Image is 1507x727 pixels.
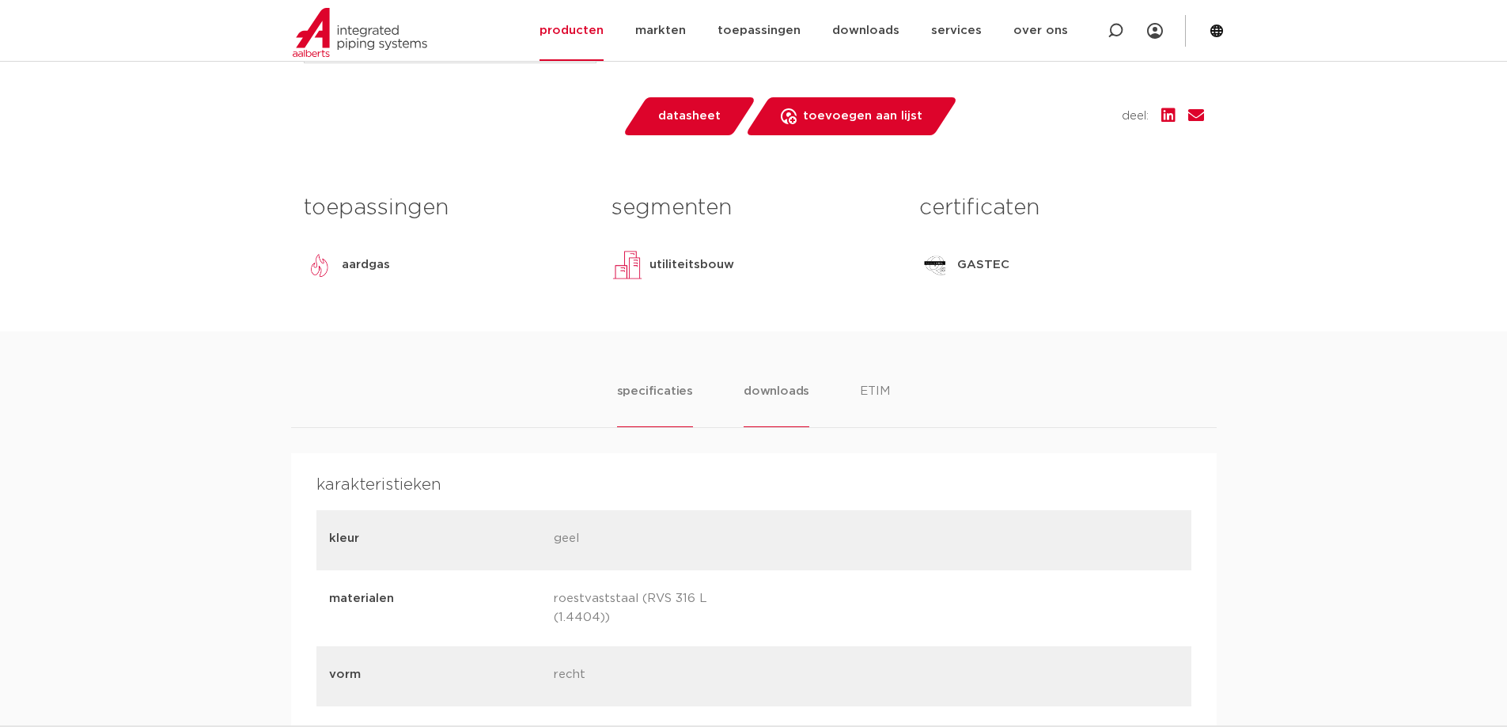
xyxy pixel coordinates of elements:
h3: toepassingen [304,192,588,224]
h3: segmenten [612,192,895,224]
h4: karakteristieken [316,472,1191,498]
p: GASTEC [957,256,1009,275]
p: roestvaststaal (RVS 316 L (1.4404)) [554,589,767,627]
p: materialen [329,589,542,624]
a: datasheet [622,97,756,135]
img: utiliteitsbouw [612,249,643,281]
li: ETIM [860,382,890,427]
p: utiliteitsbouw [649,256,734,275]
span: datasheet [658,104,721,129]
img: aardgas [304,249,335,281]
p: vorm [329,665,542,684]
p: geel [554,529,767,551]
h3: certificaten [919,192,1203,224]
p: aardgas [342,256,390,275]
span: toevoegen aan lijst [803,104,922,129]
p: kleur [329,529,542,548]
img: GASTEC [919,249,951,281]
li: specificaties [617,382,693,427]
li: downloads [744,382,809,427]
span: deel: [1122,107,1149,126]
p: recht [554,665,767,687]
